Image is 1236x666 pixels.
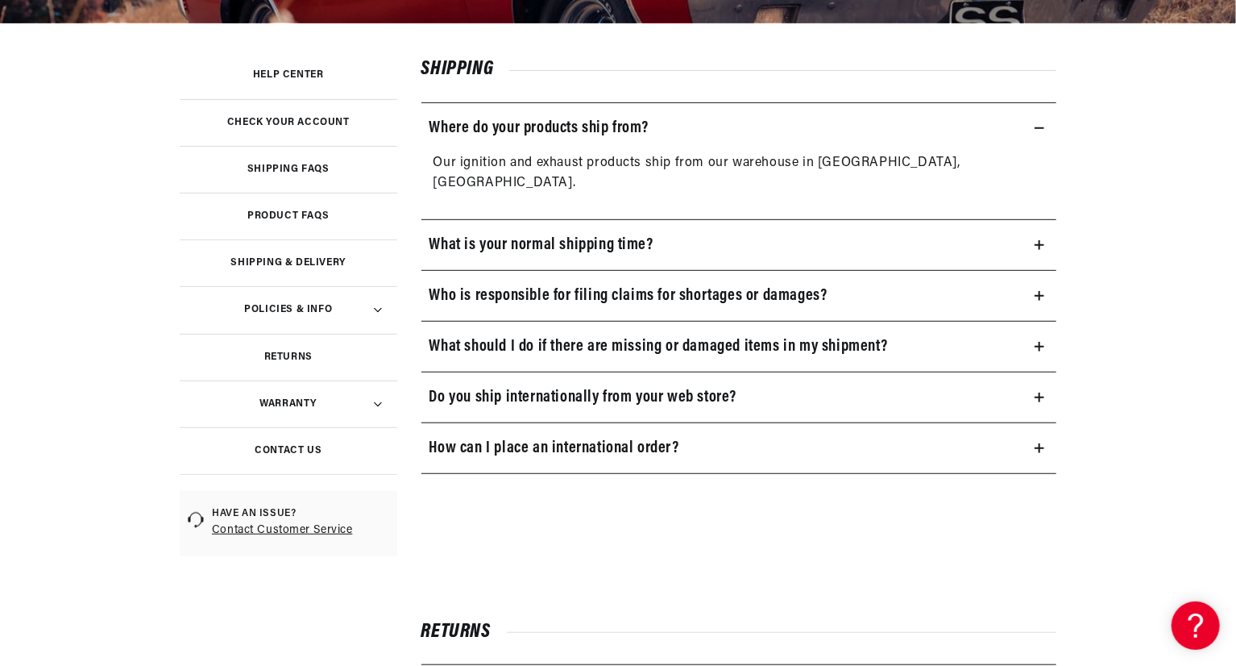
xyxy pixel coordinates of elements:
summary: How can I place an international order? [421,423,1057,473]
summary: What is your normal shipping time? [421,220,1057,270]
h3: Policies & Info [244,306,332,314]
h3: Returns [264,353,313,361]
a: Check your account [180,99,397,146]
h3: Product FAQs [247,212,329,220]
summary: Warranty [180,381,397,427]
a: Help Center [180,52,397,98]
h3: What is your normal shipping time? [429,232,653,258]
h3: Who is responsible for filing claims for shortages or damages? [429,283,827,309]
h3: Contact Us [255,447,321,455]
h3: Shipping FAQs [247,165,330,173]
summary: What should I do if there are missing or damaged items in my shipment? [421,322,1057,372]
summary: Who is responsible for filing claims for shortages or damages? [421,271,1057,321]
summary: Policies & Info [180,286,397,333]
h3: Do you ship internationally from your web store? [429,385,737,410]
h3: Help Center [253,71,324,79]
span: Returns [421,622,507,642]
h3: Where do your products ship from? [429,115,649,141]
h3: Check your account [227,119,350,127]
a: Contact Customer Service [212,521,389,540]
span: Have an issue? [212,507,389,521]
h3: How can I place an international order? [429,435,679,461]
a: Shipping FAQs [180,146,397,193]
h3: Warranty [259,400,317,408]
span: Shipping [421,60,510,79]
a: Contact Us [180,427,397,474]
a: Returns [180,334,397,381]
summary: Where do your products ship from? [421,103,1057,153]
summary: Do you ship internationally from your web store? [421,373,1057,422]
a: Shipping & Delivery [180,239,397,286]
a: Product FAQs [180,193,397,239]
div: Where do your products ship from? [421,153,1057,207]
h3: Shipping & Delivery [231,259,346,267]
p: Our ignition and exhaust products ship from our warehouse in [GEOGRAPHIC_DATA], [GEOGRAPHIC_DATA]. [433,153,1045,194]
h3: What should I do if there are missing or damaged items in my shipment? [429,334,888,360]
